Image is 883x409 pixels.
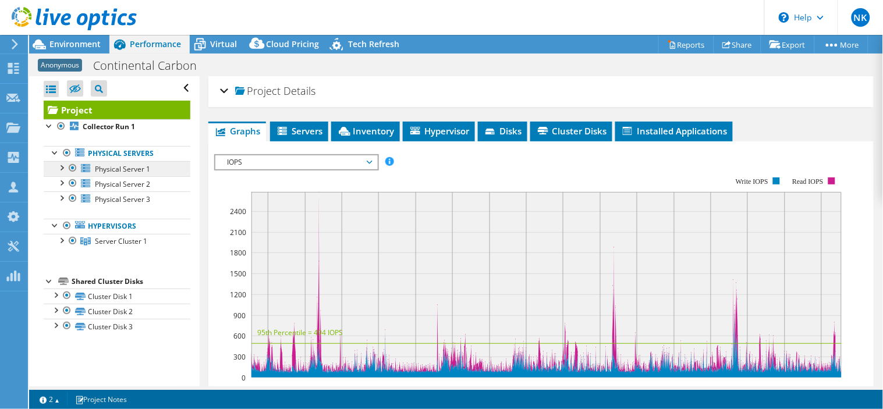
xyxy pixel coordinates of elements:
[736,177,769,186] text: Write IOPS
[409,125,469,137] span: Hypervisor
[628,384,646,394] text: 00:00
[621,125,727,137] span: Installed Applications
[44,191,190,207] a: Physical Server 3
[88,59,215,72] h1: Continental Carbon
[554,384,572,394] text: 18:00
[665,384,683,394] text: 03:00
[44,319,190,334] a: Cluster Disk 3
[214,125,260,137] span: Graphs
[761,35,815,54] a: Export
[38,59,82,72] span: Anonymous
[484,125,522,137] span: Disks
[348,38,399,49] span: Tech Refresh
[337,125,394,137] span: Inventory
[407,384,425,394] text: 06:00
[235,86,281,97] span: Project
[536,125,607,137] span: Cluster Disks
[44,304,190,319] a: Cluster Disk 2
[779,12,789,23] svg: \n
[49,38,101,49] span: Environment
[739,384,757,394] text: 09:00
[813,384,831,394] text: 15:00
[776,384,794,394] text: 12:00
[233,331,246,341] text: 600
[44,119,190,134] a: Collector Run 1
[230,269,246,279] text: 1500
[230,248,246,258] text: 1800
[517,384,536,394] text: 15:00
[230,290,246,300] text: 1200
[793,177,824,186] text: Read IOPS
[95,164,150,174] span: Physical Server 1
[658,35,714,54] a: Reports
[481,384,499,394] text: 12:00
[95,194,150,204] span: Physical Server 3
[72,275,190,289] div: Shared Cluster Disks
[230,227,246,237] text: 2100
[242,373,246,383] text: 0
[233,352,246,362] text: 300
[714,35,761,54] a: Share
[130,38,181,49] span: Performance
[257,328,343,337] text: 95th Percentile = 494 IOPS
[296,384,314,394] text: 21:00
[31,392,68,407] a: 2
[444,384,462,394] text: 09:00
[67,392,135,407] a: Project Notes
[44,289,190,304] a: Cluster Disk 1
[814,35,868,54] a: More
[221,155,371,169] span: IOPS
[370,384,388,394] text: 03:00
[95,179,150,189] span: Physical Server 2
[259,384,277,394] text: 18:00
[233,311,246,321] text: 900
[266,38,319,49] span: Cloud Pricing
[276,125,322,137] span: Servers
[852,8,870,27] span: NK
[44,176,190,191] a: Physical Server 2
[44,234,190,249] a: Server Cluster 1
[44,146,190,161] a: Physical Servers
[210,38,237,49] span: Virtual
[44,161,190,176] a: Physical Server 1
[283,84,315,98] span: Details
[44,219,190,234] a: Hypervisors
[591,384,609,394] text: 21:00
[230,207,246,216] text: 2400
[95,236,147,246] span: Server Cluster 1
[83,122,135,131] b: Collector Run 1
[702,384,720,394] text: 06:00
[333,384,351,394] text: 00:00
[44,101,190,119] a: Project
